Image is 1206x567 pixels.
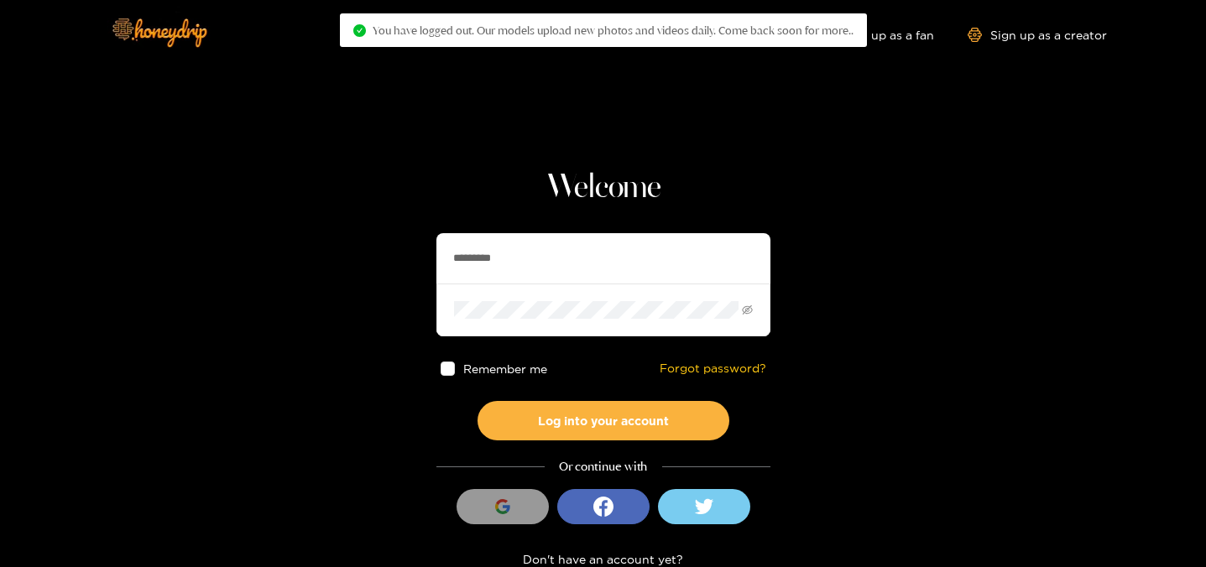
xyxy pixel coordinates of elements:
button: Log into your account [478,401,729,440]
span: check-circle [353,24,366,37]
div: Or continue with [436,457,770,476]
a: Sign up as a fan [819,28,934,42]
a: Sign up as a creator [968,28,1107,42]
span: Remember me [462,362,546,375]
span: You have logged out. Our models upload new photos and videos daily. Come back soon for more.. [373,23,854,37]
a: Forgot password? [660,362,766,376]
h1: Welcome [436,168,770,208]
span: eye-invisible [742,304,753,315]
